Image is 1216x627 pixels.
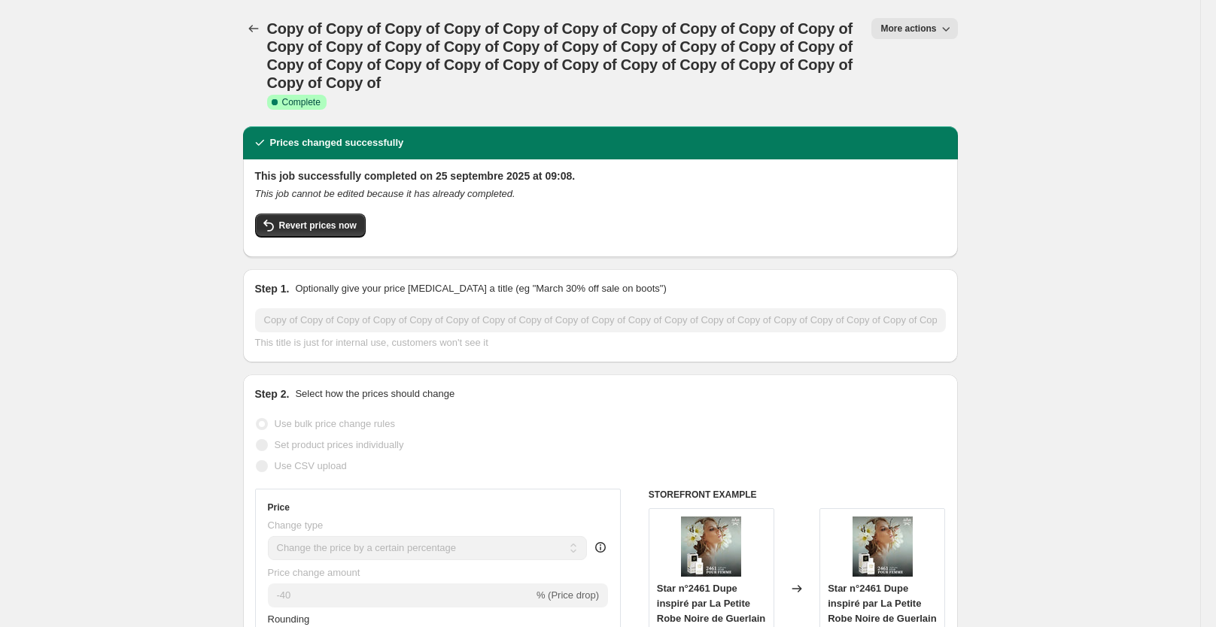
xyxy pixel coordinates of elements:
[880,23,936,35] span: More actions
[268,519,324,531] span: Change type
[268,567,360,578] span: Price change amount
[267,20,853,91] span: Copy of Copy of Copy of Copy of Copy of Copy of Copy of Copy of Copy of Copy of Copy of Copy of C...
[275,460,347,471] span: Use CSV upload
[871,18,957,39] button: More actions
[295,281,666,296] p: Optionally give your price [MEDICAL_DATA] a title (eg "March 30% off sale on boots")
[255,188,515,199] i: This job cannot be edited because it has already completed.
[537,589,599,601] span: % (Price drop)
[255,214,366,238] button: Revert prices now
[255,281,290,296] h2: Step 1.
[275,418,395,429] span: Use bulk price change rules
[255,168,946,183] h2: This job successfully completed on 25 septembre 2025 at 09:08.
[853,516,913,577] img: 2461-parfums-star_80x.jpg
[282,96,321,108] span: Complete
[268,613,310,625] span: Rounding
[270,135,404,150] h2: Prices changed successfully
[255,308,946,332] input: 30% off holiday sale
[275,439,404,450] span: Set product prices individually
[295,386,454,401] p: Select how the prices should change
[649,489,946,501] h6: STOREFRONT EXAMPLE
[243,18,264,39] button: Price change jobs
[268,501,290,513] h3: Price
[681,516,741,577] img: 2461-parfums-star_80x.jpg
[268,583,534,607] input: -15
[593,540,608,555] div: help
[255,337,488,348] span: This title is just for internal use, customers won't see it
[279,220,357,232] span: Revert prices now
[255,386,290,401] h2: Step 2.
